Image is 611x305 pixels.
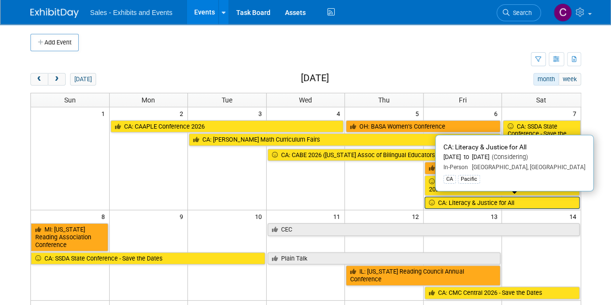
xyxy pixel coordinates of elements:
span: Tue [222,96,232,104]
a: CA: SSDA State Conference - Save the Dates [31,252,265,265]
button: prev [30,73,48,86]
span: Sun [64,96,76,104]
a: IL: [US_STATE] Reading Council Annual Conference [346,265,500,285]
a: CA: CABE 2026 ([US_STATE] Assoc of Bilingual Educators) [268,149,580,161]
span: 2 [179,107,187,119]
a: CA: ACSA Mid State 2026 Conference ****NEED 2026 DATES [425,175,580,195]
h2: [DATE] [300,73,328,84]
a: Search [497,4,541,21]
span: 13 [489,210,501,222]
img: ExhibitDay [30,8,79,18]
span: Mon [142,96,155,104]
span: In-Person [443,164,468,171]
a: CA: Literacy & Justice for All [425,197,580,209]
span: Sales - Exhibits and Events [90,9,172,16]
div: [DATE] to [DATE] [443,153,585,161]
span: 3 [257,107,266,119]
img: Christine Lurz [554,3,572,22]
span: 12 [411,210,423,222]
a: CA: CMC Central 2026 - Save the Dates [425,287,580,299]
span: 5 [414,107,423,119]
span: [GEOGRAPHIC_DATA], [GEOGRAPHIC_DATA] [468,164,585,171]
span: (Considering) [489,153,528,160]
a: CA: SSDA State Conference - Save the Dates [503,120,580,148]
a: CEC [268,223,580,236]
span: Search [510,9,532,16]
a: OH: BASA Women’s Conference [346,120,500,133]
span: 14 [568,210,581,222]
span: 7 [572,107,581,119]
button: next [48,73,66,86]
span: 4 [336,107,344,119]
button: month [533,73,559,86]
button: week [558,73,581,86]
button: [DATE] [70,73,96,86]
a: MI: [US_STATE] Reading Association Conference [425,162,581,174]
a: MI: [US_STATE] Reading Association Conference [31,223,108,251]
button: Add Event [30,34,79,51]
a: Plain Talk [268,252,501,265]
span: Wed [299,96,312,104]
span: Thu [378,96,390,104]
a: CA: [PERSON_NAME] Math Curriculum Fairs [189,133,500,146]
span: 10 [254,210,266,222]
span: 1 [100,107,109,119]
span: Fri [459,96,467,104]
span: 9 [179,210,187,222]
span: 11 [332,210,344,222]
div: CA [443,175,456,184]
div: Pacific [458,175,480,184]
a: CA: CAAPLE Conference 2026 [111,120,344,133]
span: CA: Literacy & Justice for All [443,143,526,151]
span: 6 [493,107,501,119]
span: 8 [100,210,109,222]
span: Sat [536,96,546,104]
